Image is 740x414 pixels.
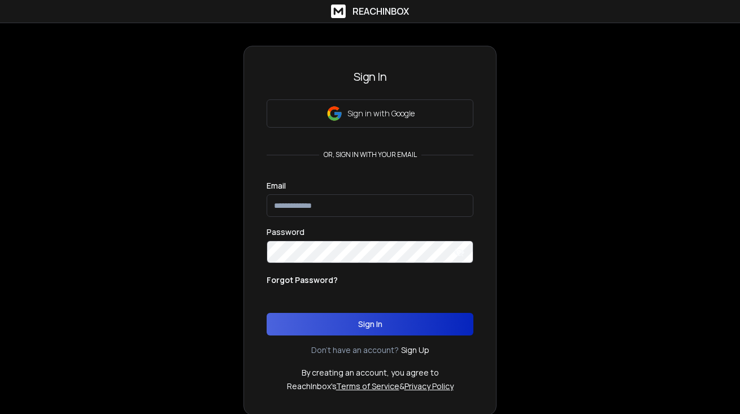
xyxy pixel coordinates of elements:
p: ReachInbox's & [287,381,454,392]
p: Forgot Password? [267,274,338,286]
h1: ReachInbox [352,5,409,18]
a: Terms of Service [336,381,399,391]
h3: Sign In [267,69,473,85]
a: ReachInbox [331,5,409,18]
a: Privacy Policy [404,381,454,391]
button: Sign In [267,313,473,335]
a: Sign Up [401,345,429,356]
p: Don't have an account? [311,345,399,356]
p: Sign in with Google [347,108,415,119]
label: Email [267,182,286,190]
p: or, sign in with your email [319,150,421,159]
p: By creating an account, you agree to [302,367,439,378]
label: Password [267,228,304,236]
button: Sign in with Google [267,99,473,128]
